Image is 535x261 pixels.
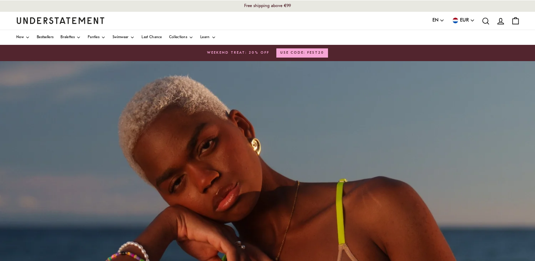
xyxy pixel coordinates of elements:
[61,36,75,39] span: Bralettes
[37,36,53,39] span: Bestsellers
[88,36,99,39] span: Panties
[451,17,475,24] button: EUR
[37,30,53,45] a: Bestsellers
[207,50,269,56] span: WEEKEND TREAT: 20% OFF
[200,36,210,39] span: Learn
[61,30,81,45] a: Bralettes
[200,30,216,45] a: Learn
[142,36,162,39] span: Last Chance
[16,30,30,45] a: New
[113,30,134,45] a: Swimwear
[16,17,105,24] a: Understatement Homepage
[16,48,519,58] a: WEEKEND TREAT: 20% OFFUSE CODE: FEST20
[142,30,162,45] a: Last Chance
[432,17,444,24] button: EN
[276,48,328,58] button: USE CODE: FEST20
[88,30,105,45] a: Panties
[432,17,438,24] span: EN
[169,36,187,39] span: Collections
[16,36,24,39] span: New
[221,1,314,11] p: Free shipping above €99
[460,17,469,24] span: EUR
[169,30,193,45] a: Collections
[113,36,128,39] span: Swimwear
